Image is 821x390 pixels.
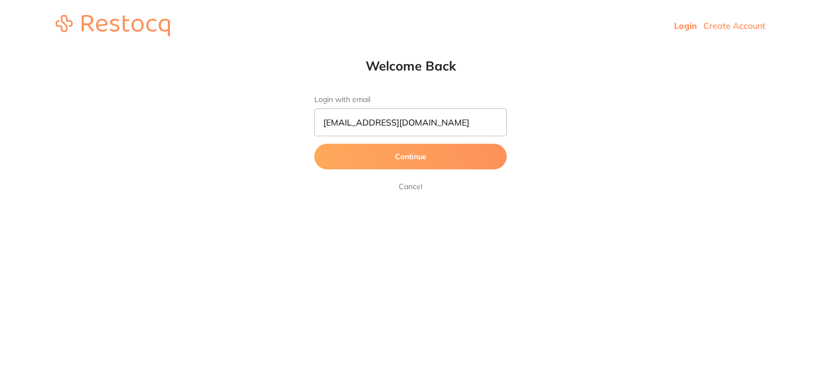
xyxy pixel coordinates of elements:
[56,15,170,36] img: restocq_logo.svg
[293,58,528,74] h1: Welcome Back
[397,180,424,193] a: Cancel
[674,20,697,31] a: Login
[703,20,765,31] a: Create Account
[314,95,507,104] label: Login with email
[314,144,507,169] button: Continue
